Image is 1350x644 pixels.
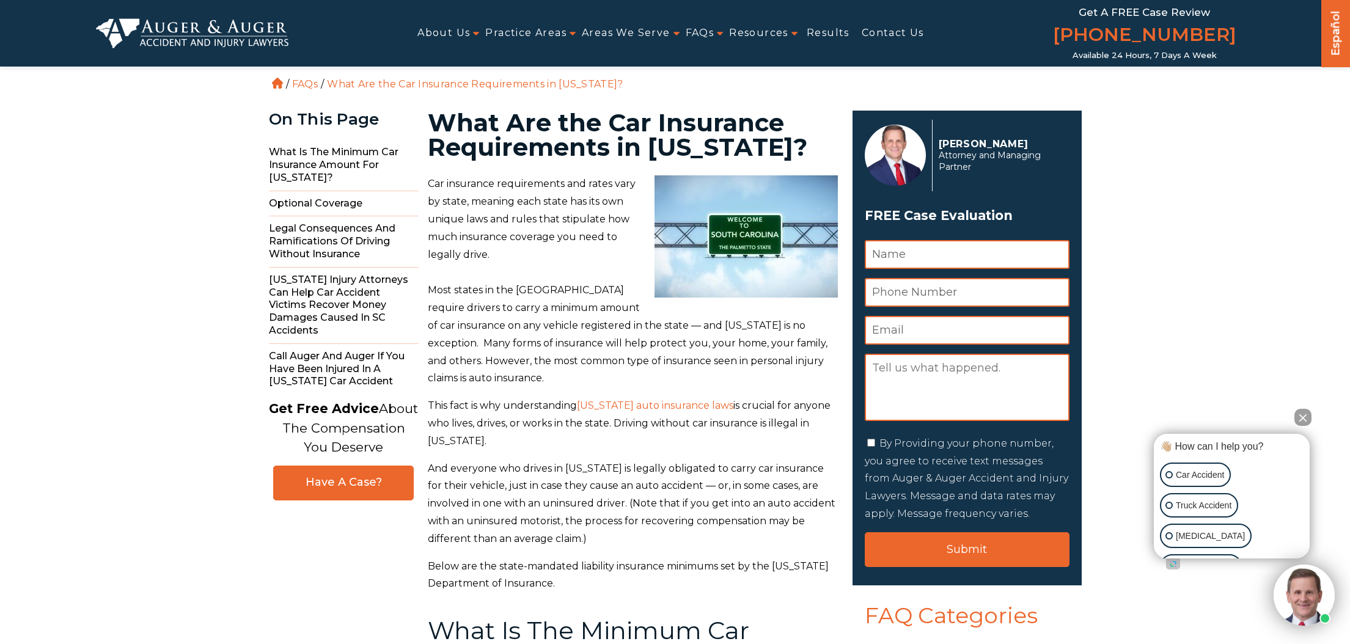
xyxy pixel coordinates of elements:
[1294,409,1311,426] button: Close Intaker Chat Widget
[729,20,788,47] a: Resources
[273,466,414,500] a: Have A Case?
[428,111,838,159] h1: What Are the Car Insurance Requirements in [US_STATE]?
[269,216,419,267] span: Legal Consequences and Ramifications of Driving Without Insurance
[853,604,1082,640] span: FAQ Categories
[428,560,829,590] span: Below are the state-mandated liability insurance minimums set by the [US_STATE] Department of Ins...
[428,400,577,411] span: This fact is why understanding
[865,437,1068,519] label: By Providing your phone number, you agree to receive text messages from Auger & Auger Accident an...
[939,138,1063,150] p: [PERSON_NAME]
[1166,558,1180,569] a: Open intaker chat
[865,278,1069,307] input: Phone Number
[1079,6,1210,18] span: Get a FREE Case Review
[865,316,1069,345] input: Email
[1176,467,1224,483] p: Car Accident
[269,191,419,217] span: Optional Coverage
[428,178,636,260] span: Car insurance requirements and rates vary by state, meaning each state has its own unique laws an...
[292,78,318,90] a: FAQs
[428,284,827,384] span: Most states in the [GEOGRAPHIC_DATA] require drivers to carry a minimum amount of car insurance o...
[272,78,283,89] a: Home
[269,111,419,128] div: On This Page
[96,18,289,48] img: Auger & Auger Accident and Injury Lawyers Logo
[269,268,419,344] span: [US_STATE] Injury Attorneys Can Help Car Accident Victims Recover Money Damages Caused in SC Acci...
[1053,21,1236,51] a: [PHONE_NUMBER]
[417,20,470,47] a: About Us
[582,20,670,47] a: Areas We Serve
[577,400,733,411] a: [US_STATE] auto insurance laws
[1073,51,1217,60] span: Available 24 Hours, 7 Days a Week
[939,150,1063,173] span: Attorney and Managing Partner
[269,401,379,416] strong: Get Free Advice
[485,20,567,47] a: Practice Areas
[269,399,418,457] p: About The Compensation You Deserve
[428,463,835,544] span: And everyone who drives in [US_STATE] is legally obligated to carry car insurance for their vehic...
[865,125,926,186] img: Herbert Auger
[865,240,1069,269] input: Name
[655,175,838,298] img: what-are-the-car-insurance-requirements-in-south-carolina
[807,20,849,47] a: Results
[324,78,626,90] li: What Are the Car Insurance Requirements in [US_STATE]?
[865,532,1069,567] input: Submit
[1176,498,1231,513] p: Truck Accident
[865,204,1069,227] span: FREE Case Evaluation
[269,344,419,394] span: Call Auger and Auger if You Have Been Injured in a [US_STATE] Car Accident
[428,400,831,447] span: is crucial for anyone who lives, drives, or works in the state. Driving without car insurance is ...
[286,475,401,489] span: Have A Case?
[862,20,924,47] a: Contact Us
[1274,565,1335,626] img: Intaker widget Avatar
[686,20,714,47] a: FAQs
[1157,440,1307,453] div: 👋🏼 How can I help you?
[269,140,419,191] span: What Is the Minimum Car Insurance Amount for [US_STATE]?
[1176,529,1245,544] p: [MEDICAL_DATA]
